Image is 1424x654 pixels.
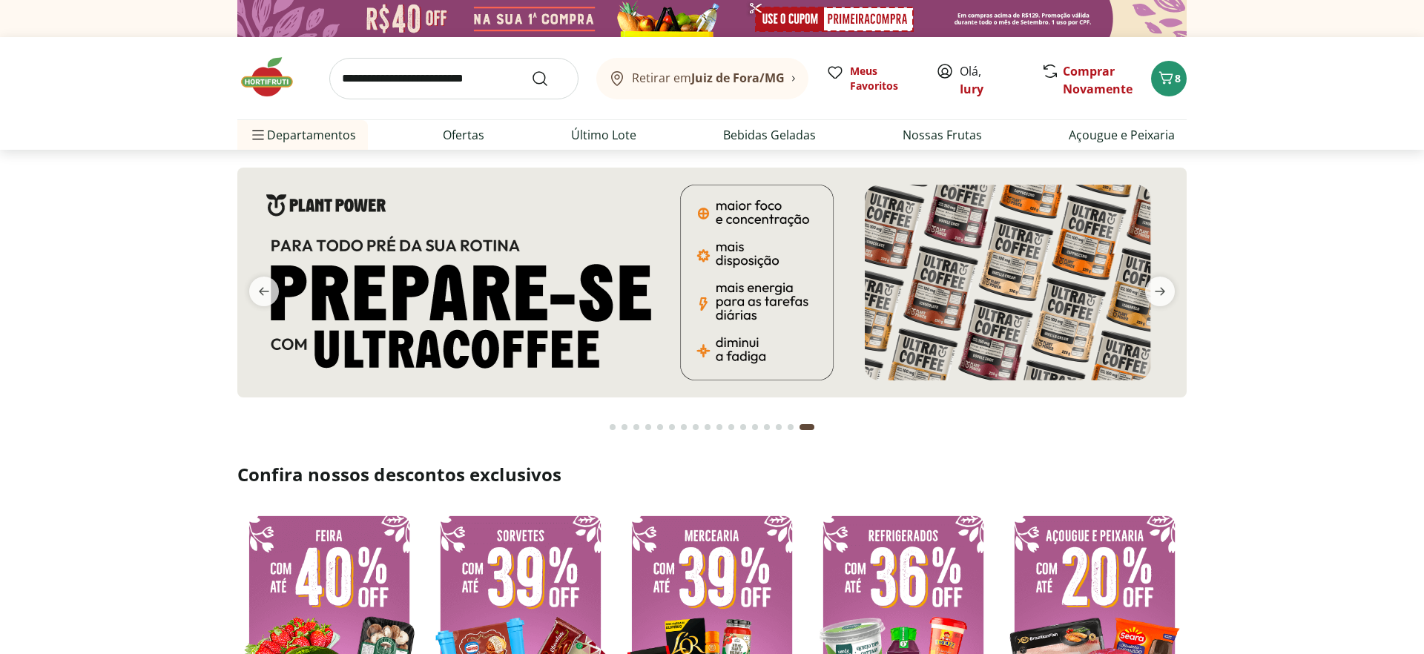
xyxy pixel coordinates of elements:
[237,55,311,99] img: Hortifruti
[642,409,654,445] button: Go to page 4 from fs-carousel
[249,117,356,153] span: Departamentos
[571,126,636,144] a: Último Lote
[850,64,918,93] span: Meus Favoritos
[826,64,918,93] a: Meus Favoritos
[691,70,785,86] b: Juiz de Fora/MG
[249,117,267,153] button: Menu
[1069,126,1175,144] a: Açougue e Peixaria
[678,409,690,445] button: Go to page 7 from fs-carousel
[619,409,630,445] button: Go to page 2 from fs-carousel
[723,126,816,144] a: Bebidas Geladas
[702,409,713,445] button: Go to page 9 from fs-carousel
[797,409,817,445] button: Current page from fs-carousel
[630,409,642,445] button: Go to page 3 from fs-carousel
[632,71,785,85] span: Retirar em
[749,409,761,445] button: Go to page 13 from fs-carousel
[737,409,749,445] button: Go to page 12 from fs-carousel
[785,409,797,445] button: Go to page 16 from fs-carousel
[773,409,785,445] button: Go to page 15 from fs-carousel
[713,409,725,445] button: Go to page 10 from fs-carousel
[1151,61,1187,96] button: Carrinho
[725,409,737,445] button: Go to page 11 from fs-carousel
[960,62,1026,98] span: Olá,
[1175,71,1181,85] span: 8
[690,409,702,445] button: Go to page 8 from fs-carousel
[607,409,619,445] button: Go to page 1 from fs-carousel
[329,58,578,99] input: search
[237,168,1187,397] img: 3 corações
[237,463,1187,486] h2: Confira nossos descontos exclusivos
[531,70,567,87] button: Submit Search
[443,126,484,144] a: Ofertas
[237,277,291,306] button: previous
[903,126,982,144] a: Nossas Frutas
[596,58,808,99] button: Retirar emJuiz de Fora/MG
[666,409,678,445] button: Go to page 6 from fs-carousel
[960,81,983,97] a: Iury
[761,409,773,445] button: Go to page 14 from fs-carousel
[1063,63,1133,97] a: Comprar Novamente
[654,409,666,445] button: Go to page 5 from fs-carousel
[1133,277,1187,306] button: next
